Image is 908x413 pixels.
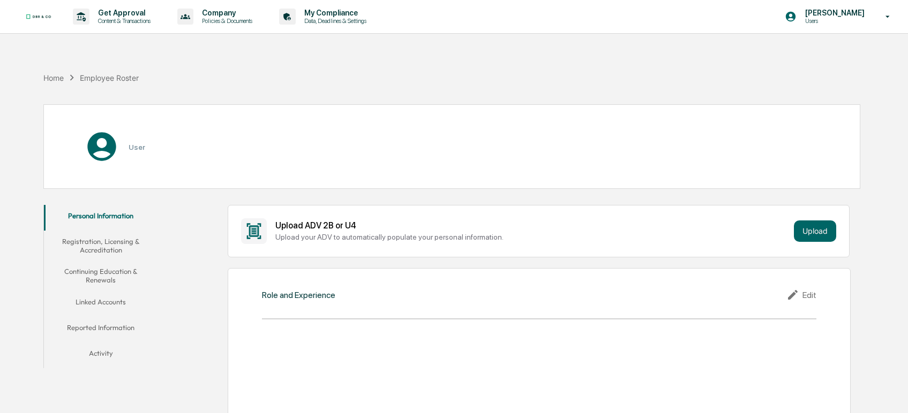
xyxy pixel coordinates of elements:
p: Data, Deadlines & Settings [296,17,372,25]
p: My Compliance [296,9,372,17]
p: [PERSON_NAME] [797,9,870,17]
button: Reported Information [44,317,158,342]
button: Linked Accounts [44,291,158,317]
button: Continuing Education & Renewals [44,261,158,291]
button: Activity [44,342,158,368]
div: Role and Experience [262,290,335,300]
div: Upload ADV 2B or U4 [275,220,790,231]
div: secondary tabs example [44,205,158,368]
div: Upload your ADV to automatically populate your personal information. [275,233,790,241]
img: logo [26,14,51,19]
button: Personal Information [44,205,158,231]
h3: User [129,143,145,151]
p: Get Approval [89,9,156,17]
div: Home [43,73,64,82]
p: Content & Transactions [89,17,156,25]
p: Company [193,9,258,17]
p: Policies & Documents [193,17,258,25]
button: Registration, Licensing & Accreditation [44,231,158,261]
div: Employee Roster [80,73,139,82]
div: Edit [786,288,816,301]
button: Upload [794,220,836,242]
p: Users [797,17,870,25]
